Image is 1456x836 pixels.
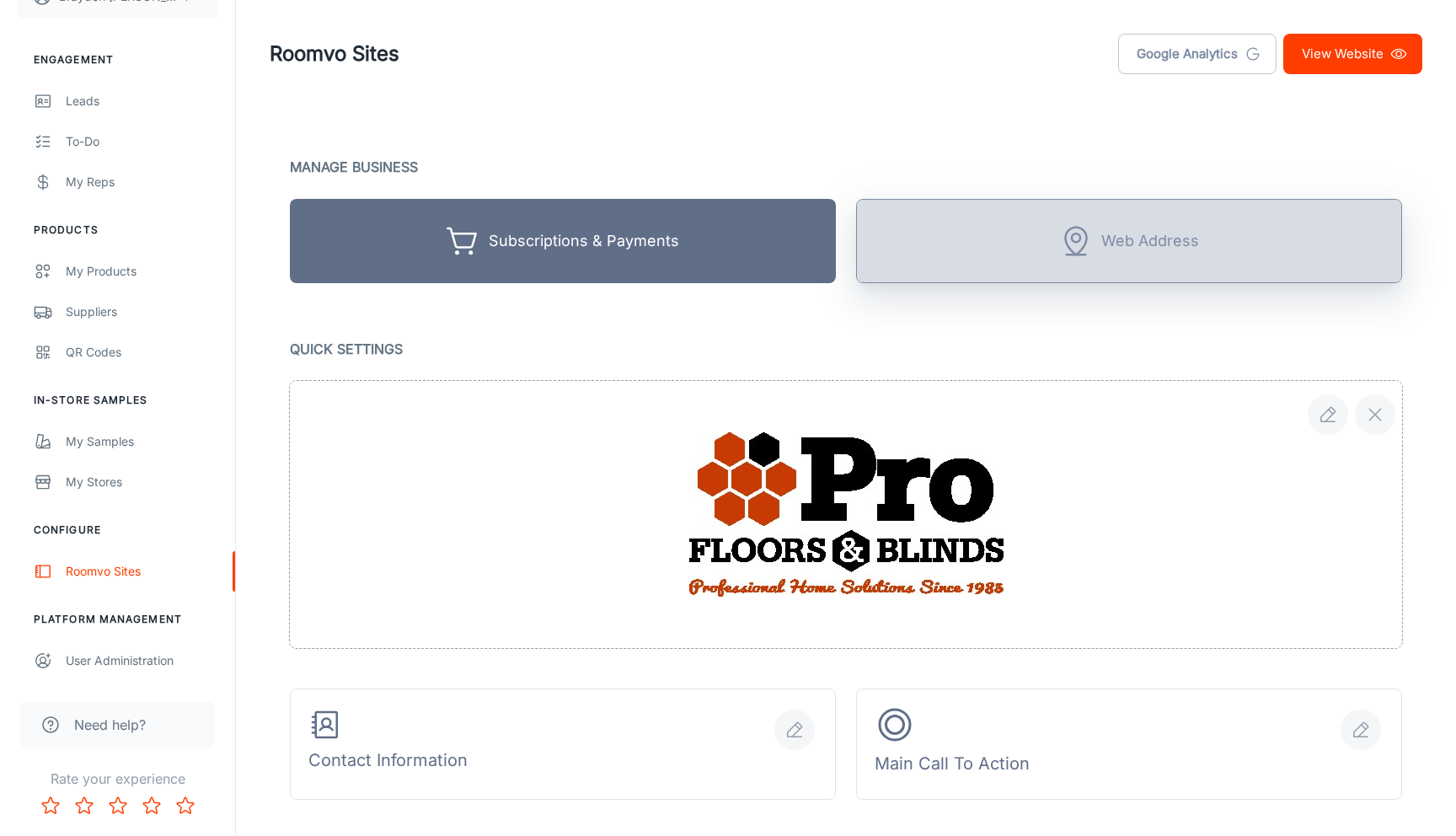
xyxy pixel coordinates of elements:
div: My Samples [66,432,218,451]
img: file preview [689,432,1004,597]
h1: Roomvo Sites [270,39,399,69]
a: Google Analytics tracking code can be added using the Custom Code feature on this page [1118,34,1277,74]
div: My Reps [66,173,218,191]
div: Main Call To Action [875,705,1030,783]
div: To-do [66,132,218,151]
div: Web Address [1101,228,1199,255]
button: Web Address [856,199,1402,283]
button: Contact Information [290,689,836,800]
p: Quick Settings [290,337,1402,361]
div: My Products [66,262,218,281]
span: Need help? [74,715,146,735]
button: Rate 3 star [101,789,135,823]
p: Rate your experience [13,769,222,789]
div: Roomvo Sites [66,562,218,581]
button: Rate 4 star [135,789,169,823]
div: Unlock with subscription [856,199,1402,283]
div: Leads [66,92,218,110]
div: Contact Information [308,708,468,780]
div: User Administration [66,651,218,670]
a: View Website [1283,34,1422,74]
button: Rate 5 star [169,789,202,823]
div: My Stores [66,473,218,491]
button: Rate 1 star [34,789,67,823]
div: Suppliers [66,303,218,321]
div: Subscriptions & Payments [489,228,679,255]
p: Manage Business [290,155,1402,179]
div: QR Codes [66,343,218,362]
button: Rate 2 star [67,789,101,823]
button: Main Call To Action [856,689,1402,800]
button: Subscriptions & Payments [290,199,836,283]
